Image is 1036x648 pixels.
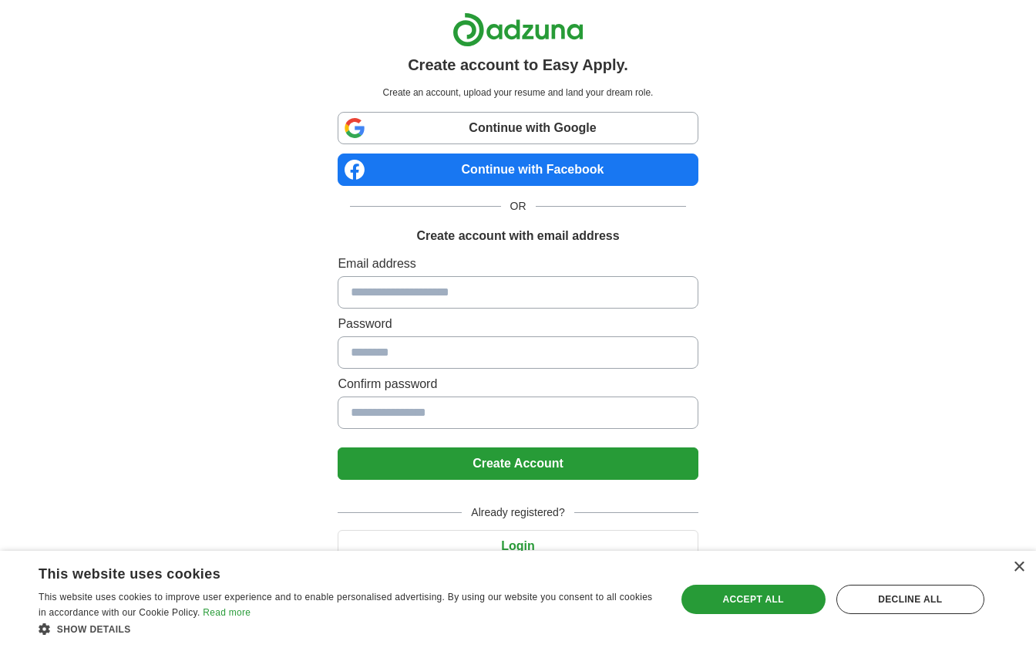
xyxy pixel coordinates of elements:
div: Show details [39,621,657,636]
label: Password [338,315,698,333]
div: Decline all [836,585,984,614]
h1: Create account with email address [416,227,619,245]
a: Read more, opens a new window [203,607,251,618]
a: Continue with Facebook [338,154,698,186]
span: OR [501,198,536,214]
span: This website uses cookies to improve user experience and to enable personalised advertising. By u... [39,592,652,618]
h1: Create account to Easy Apply. [408,53,628,76]
p: Create an account, upload your resume and land your dream role. [341,86,695,100]
span: Show details [57,624,131,635]
div: This website uses cookies [39,560,618,583]
div: Accept all [681,585,826,614]
button: Create Account [338,447,698,480]
label: Email address [338,255,698,273]
a: Login [338,539,698,552]
div: Close [1013,562,1024,573]
a: Continue with Google [338,112,698,144]
span: Already registered? [462,505,573,521]
label: Confirm password [338,375,698,393]
button: Login [338,530,698,562]
img: Adzuna logo [452,12,584,47]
